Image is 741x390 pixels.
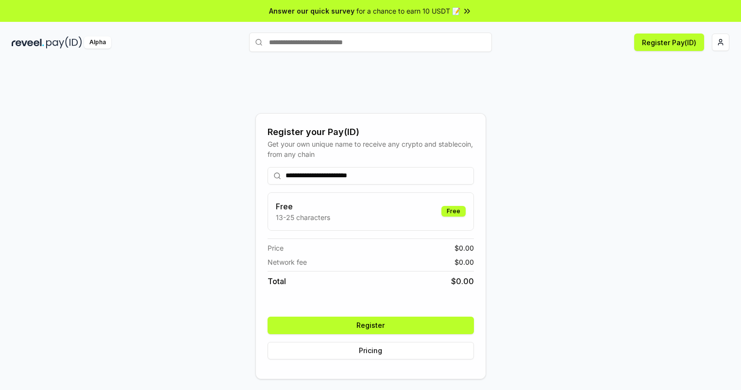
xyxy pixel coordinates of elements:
[268,139,474,159] div: Get your own unique name to receive any crypto and stablecoin, from any chain
[356,6,460,16] span: for a chance to earn 10 USDT 📝
[84,36,111,49] div: Alpha
[634,34,704,51] button: Register Pay(ID)
[268,125,474,139] div: Register your Pay(ID)
[276,212,330,222] p: 13-25 characters
[12,36,44,49] img: reveel_dark
[268,342,474,359] button: Pricing
[268,317,474,334] button: Register
[455,243,474,253] span: $ 0.00
[276,201,330,212] h3: Free
[451,275,474,287] span: $ 0.00
[46,36,82,49] img: pay_id
[269,6,354,16] span: Answer our quick survey
[441,206,466,217] div: Free
[455,257,474,267] span: $ 0.00
[268,275,286,287] span: Total
[268,243,284,253] span: Price
[268,257,307,267] span: Network fee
